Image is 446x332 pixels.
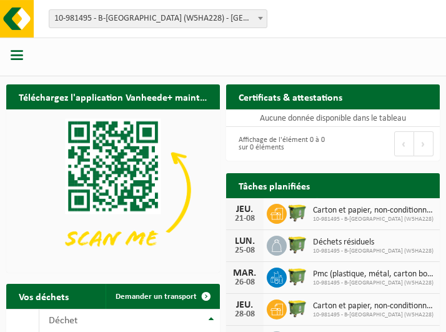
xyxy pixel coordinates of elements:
[232,300,257,310] div: JEU.
[49,9,267,28] span: 10-981495 - B-ST GARE MARCHIENNE AU PONT (W5HA228) - MARCHIENNE-AU-PONT
[226,84,355,109] h2: Certificats & attestations
[313,248,434,255] span: 10-981495 - B-[GEOGRAPHIC_DATA] (W5HA228)
[313,238,434,248] span: Déchets résiduels
[226,109,440,127] td: Aucune donnée disponible dans le tableau
[287,298,308,319] img: WB-1100-HPE-GN-51
[313,301,434,311] span: Carton et papier, non-conditionné (industriel)
[232,130,327,158] div: Affichage de l'élément 0 à 0 sur 0 éléments
[232,268,257,278] div: MAR.
[232,310,257,319] div: 28-08
[232,204,257,214] div: JEU.
[49,10,267,28] span: 10-981495 - B-ST GARE MARCHIENNE AU PONT (W5HA228) - MARCHIENNE-AU-PONT
[232,246,257,255] div: 25-08
[6,284,81,308] h2: Vos déchets
[49,316,77,326] span: Déchet
[226,173,322,198] h2: Tâches planifiées
[232,278,257,287] div: 26-08
[232,236,257,246] div: LUN.
[313,311,434,319] span: 10-981495 - B-[GEOGRAPHIC_DATA] (W5HA228)
[287,202,308,223] img: WB-1100-HPE-GN-51
[313,216,434,223] span: 10-981495 - B-[GEOGRAPHIC_DATA] (W5HA228)
[106,284,219,309] a: Demander un transport
[414,131,434,156] button: Next
[232,214,257,223] div: 21-08
[287,266,308,287] img: WB-1100-HPE-GN-51
[313,206,434,216] span: Carton et papier, non-conditionné (industriel)
[6,109,220,270] img: Download de VHEPlus App
[6,84,220,109] h2: Téléchargez l'application Vanheede+ maintenant!
[394,131,414,156] button: Previous
[116,293,197,301] span: Demander un transport
[287,234,308,255] img: WB-1100-HPE-GN-51
[313,269,434,279] span: Pmc (plastique, métal, carton boisson) (industriel)
[313,279,434,287] span: 10-981495 - B-[GEOGRAPHIC_DATA] (W5HA228)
